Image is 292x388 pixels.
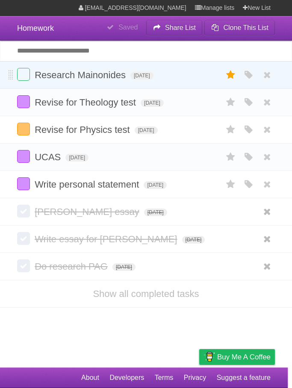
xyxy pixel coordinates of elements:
[35,234,179,244] span: Write essay for [PERSON_NAME]
[223,150,239,164] label: Star task
[217,350,271,364] span: Buy me a coffee
[17,205,30,218] label: Done
[141,99,164,107] span: [DATE]
[17,150,30,163] label: Done
[17,24,54,32] span: Homework
[182,236,205,244] span: [DATE]
[17,68,30,81] label: Done
[223,123,239,137] label: Star task
[223,177,239,191] label: Star task
[17,95,30,108] label: Done
[17,232,30,245] label: Done
[223,68,239,82] label: Star task
[35,179,141,190] span: Write personal statement
[204,350,215,364] img: Buy me a coffee
[35,261,110,272] span: Do research PAG
[223,24,268,31] b: Clone This List
[109,370,144,386] a: Developers
[199,349,275,365] a: Buy me a coffee
[17,123,30,135] label: Done
[35,124,132,135] span: Revise for Physics test
[217,370,271,386] a: Suggest a feature
[146,20,203,35] button: Share List
[223,95,239,109] label: Star task
[184,370,206,386] a: Privacy
[81,370,99,386] a: About
[35,70,128,80] span: Research Mainonides
[144,209,167,216] span: [DATE]
[35,206,142,217] span: [PERSON_NAME] essay
[93,288,199,299] a: Show all completed tasks
[35,97,138,108] span: Revise for Theology test
[165,24,196,31] b: Share List
[135,126,158,134] span: [DATE]
[130,72,153,79] span: [DATE]
[17,259,30,272] label: Done
[118,24,138,31] b: Saved
[112,263,136,271] span: [DATE]
[144,181,167,189] span: [DATE]
[155,370,174,386] a: Terms
[204,20,275,35] button: Clone This List
[65,154,88,162] span: [DATE]
[35,152,63,162] span: UCAS
[17,177,30,190] label: Done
